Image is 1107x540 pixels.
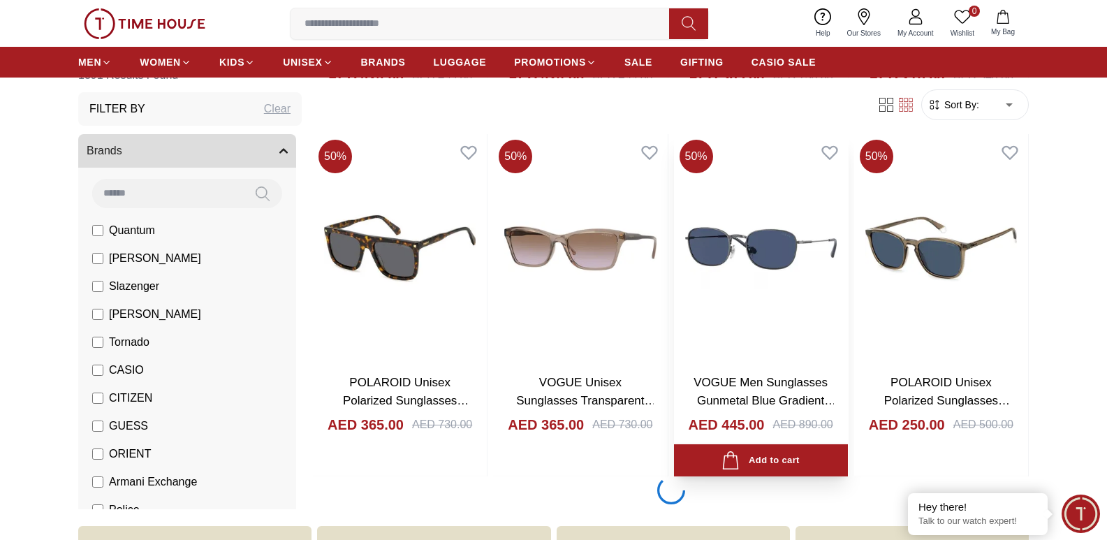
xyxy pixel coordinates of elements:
input: Tornado [92,337,103,348]
span: Our Stores [842,28,886,38]
div: Hey there! [918,500,1037,514]
span: KIDS [219,55,244,69]
input: Quantum [92,225,103,236]
span: SALE [624,55,652,69]
span: PROMOTIONS [514,55,586,69]
span: GUESS [109,418,148,435]
button: Brands [78,134,296,168]
img: VOGUE Unisex Sunglasses Transparent Brown Brown Gradient Lens-VO5551-S294068 [493,134,667,363]
span: Sort By: [941,98,979,112]
input: CASIO [92,365,103,376]
span: Brands [87,143,122,159]
a: UNISEX [283,50,332,75]
img: POLAROID Unisex Polarized Sunglasses Transparent Brown Blue Gradient Lens-PLD4139/S09QC3 [854,134,1028,363]
div: AED 890.00 [772,416,833,433]
span: MEN [78,55,101,69]
div: AED 730.00 [412,416,472,433]
a: POLAROID Unisex Polarized Sunglasses Transparent Brown Blue Gradient Lens-PLD4139/S09QC3 [877,376,1010,460]
input: GUESS [92,421,103,432]
div: AED 500.00 [953,416,1013,433]
a: WOMEN [140,50,191,75]
span: [PERSON_NAME] [109,250,201,267]
h4: AED 250.00 [869,415,945,435]
div: Chat Widget [1062,495,1100,533]
a: MEN [78,50,112,75]
span: BRANDS [361,55,406,69]
a: Our Stores [839,6,889,41]
a: Help [807,6,839,41]
span: CASIO SALE [752,55,816,69]
div: Add to cart [721,451,799,470]
input: ORIENT [92,448,103,460]
h4: AED 365.00 [328,415,404,435]
input: Police [92,504,103,516]
input: CITIZEN [92,393,103,404]
span: CITIZEN [109,390,152,407]
p: Talk to our watch expert! [918,516,1037,527]
span: CASIO [109,362,144,379]
a: VOGUE Men Sunglasses Gunmetal Blue Gradient Lens-VO4276-S513680 [694,376,836,425]
span: ORIENT [109,446,151,462]
a: BRANDS [361,50,406,75]
a: GIFTING [680,50,724,75]
input: Armani Exchange [92,476,103,488]
span: LUGGAGE [434,55,487,69]
h4: AED 365.00 [508,415,584,435]
span: 50 % [499,140,532,173]
span: 50 % [680,140,713,173]
span: 0 [969,6,980,17]
h4: AED 445.00 [689,415,765,435]
a: PROMOTIONS [514,50,596,75]
a: LUGGAGE [434,50,487,75]
a: POLAROID Unisex Polarized Sunglasses Tortoise Brown Grey Gradient Lens-PLD4164/S/X086M9 [343,376,469,460]
div: AED 730.00 [592,416,652,433]
span: Wishlist [945,28,980,38]
a: VOGUE Unisex Sunglasses Transparent Brown Brown Gradient Lens-VO5551-S294068 [516,376,656,443]
span: Help [810,28,836,38]
span: My Account [892,28,939,38]
span: [PERSON_NAME] [109,306,201,323]
span: WOMEN [140,55,181,69]
img: VOGUE Men Sunglasses Gunmetal Blue Gradient Lens-VO4276-S513680 [674,134,848,363]
span: Police [109,502,140,518]
span: 50 % [860,140,893,173]
span: UNISEX [283,55,322,69]
button: Sort By: [928,98,979,112]
div: Clear [264,101,291,117]
span: Quantum [109,222,155,239]
span: Tornado [109,334,149,351]
input: [PERSON_NAME] [92,309,103,320]
button: My Bag [983,7,1023,40]
input: Slazenger [92,281,103,292]
span: Armani Exchange [109,474,197,490]
input: [PERSON_NAME] [92,253,103,264]
a: KIDS [219,50,255,75]
img: ... [84,8,205,39]
h3: Filter By [89,101,145,117]
img: POLAROID Unisex Polarized Sunglasses Tortoise Brown Grey Gradient Lens-PLD4164/S/X086M9 [313,134,487,363]
a: CASIO SALE [752,50,816,75]
span: My Bag [985,27,1020,37]
a: SALE [624,50,652,75]
a: 0Wishlist [942,6,983,41]
span: GIFTING [680,55,724,69]
button: Add to cart [674,444,848,477]
span: 50 % [318,140,352,173]
span: Slazenger [109,278,159,295]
